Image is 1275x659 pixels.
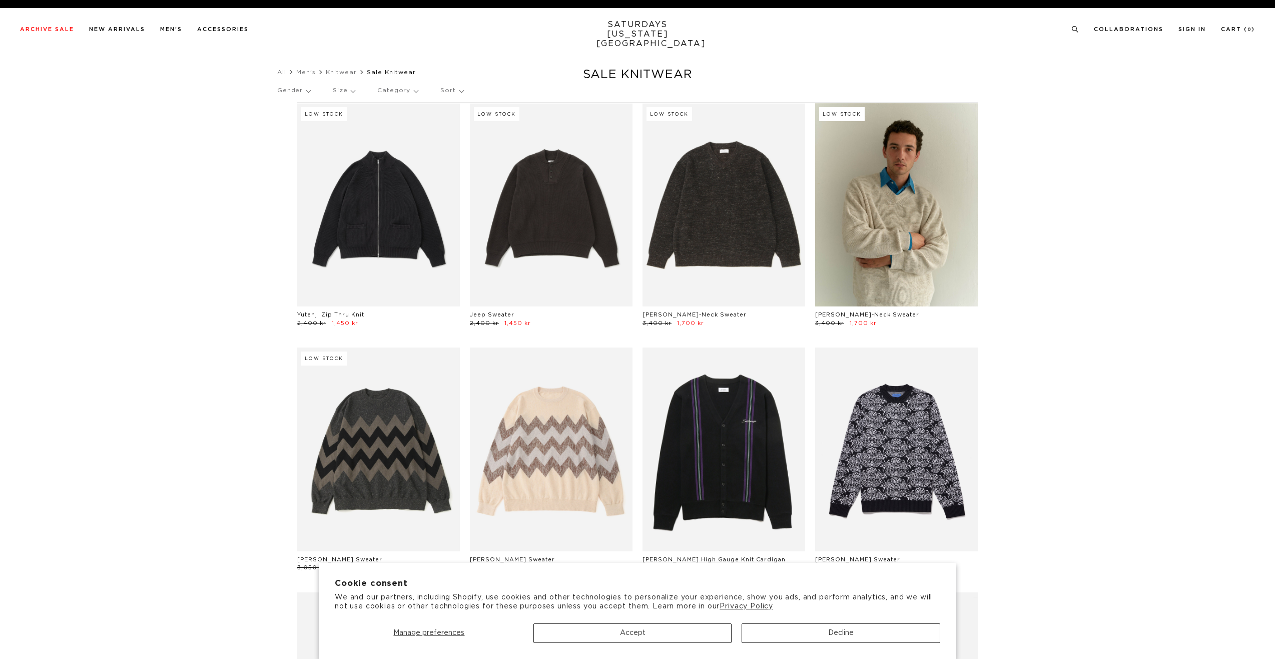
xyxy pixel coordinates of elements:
a: Men's [296,69,316,75]
a: Sign In [1178,27,1206,32]
a: New Arrivals [89,27,145,32]
button: Decline [742,623,940,643]
a: Yutenji Zip Thru Knit [297,312,364,317]
span: Manage preferences [393,629,464,636]
span: 3,050 kr [297,565,326,570]
a: [PERSON_NAME] Sweater [297,557,382,562]
div: Low Stock [301,352,347,366]
a: All [277,69,286,75]
a: [PERSON_NAME]-Neck Sweater [815,312,919,317]
span: 1,700 kr [850,320,877,326]
div: Low Stock [647,107,692,121]
h2: Cookie consent [335,579,940,588]
div: Low Stock [301,107,347,121]
a: Jeep Sweater [470,312,514,317]
a: Archive Sale [20,27,74,32]
div: Low Stock [819,107,865,121]
p: Size [333,79,355,102]
p: Gender [277,79,310,102]
p: Category [377,79,418,102]
a: Cart (0) [1221,27,1255,32]
span: 1,450 kr [504,320,531,326]
a: SATURDAYS[US_STATE][GEOGRAPHIC_DATA] [596,20,679,49]
a: [PERSON_NAME] High Gauge Knit Cardigan [643,557,786,562]
small: 0 [1247,28,1251,32]
a: [PERSON_NAME] Sweater [815,557,900,562]
a: Collaborations [1094,27,1163,32]
a: Accessories [197,27,249,32]
span: Sale Knitwear [367,69,416,75]
span: 2,400 kr [470,320,499,326]
p: Sort [440,79,463,102]
button: Accept [533,623,732,643]
p: We and our partners, including Shopify, use cookies and other technologies to personalize your ex... [335,593,940,611]
a: Men's [160,27,182,32]
span: 3,400 kr [643,320,672,326]
div: Low Stock [474,107,519,121]
span: 3,400 kr [815,320,844,326]
a: Knitwear [326,69,357,75]
span: 2,400 kr [297,320,326,326]
a: [PERSON_NAME] Sweater [470,557,555,562]
span: 1,450 kr [332,320,358,326]
span: 1,700 kr [677,320,704,326]
a: Privacy Policy [720,603,773,610]
button: Manage preferences [335,623,523,643]
a: [PERSON_NAME]-Neck Sweater [643,312,747,317]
